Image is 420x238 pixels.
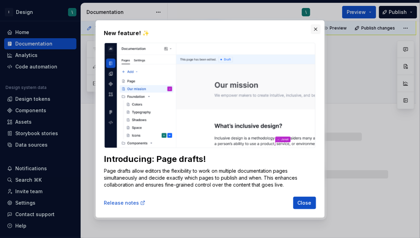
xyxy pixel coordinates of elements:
[293,197,316,209] button: Close
[298,199,312,206] span: Close
[104,199,146,206] a: Release notes
[104,154,315,165] div: Introducing: Page drafts!
[104,167,315,188] p: Page drafts allow editors the flexibility to work on multiple documentation pages simultaneously ...
[104,29,316,37] h2: New feature! ✨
